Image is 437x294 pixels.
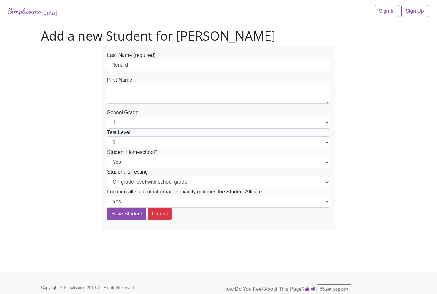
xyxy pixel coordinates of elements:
input: Save Student [107,208,146,220]
a: Simplissimo[beta] [8,5,57,18]
div: First Name [107,76,330,104]
a: Sign In [375,5,399,17]
form: School Grade Test Level Student Homeschool? Student Is Testing I confirm all student information ... [107,51,330,220]
a: Sign Up [401,5,428,17]
div: Last Name (required) [107,51,330,71]
p: Copyright © Simplissimo 2019. All Rights Reserved [41,284,153,290]
h1: Add a new Student for [PERSON_NAME] [41,28,396,43]
button: Cancel [148,208,172,220]
sub: [beta] [41,9,57,17]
